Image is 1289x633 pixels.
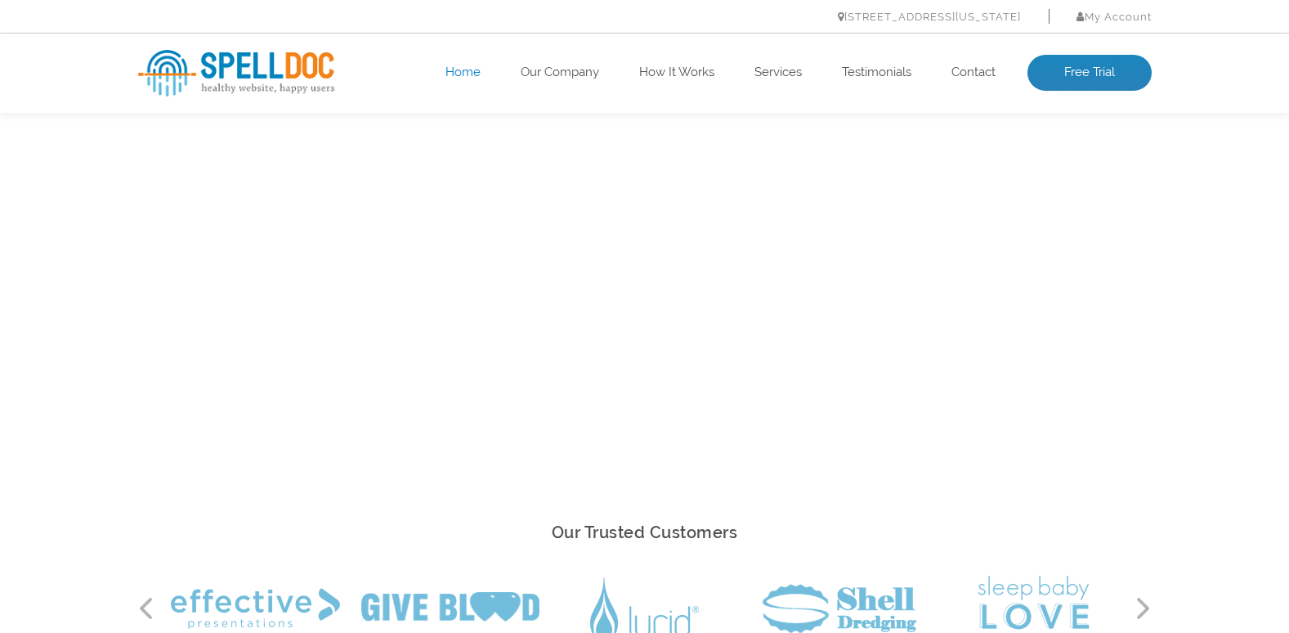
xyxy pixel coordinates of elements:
[1135,596,1152,621] button: Next
[138,519,1152,547] h2: Our Trusted Customers
[171,588,340,629] img: Effective
[763,584,916,633] img: Shell Dredging
[361,592,539,625] img: Give Blood
[138,596,154,621] button: Previous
